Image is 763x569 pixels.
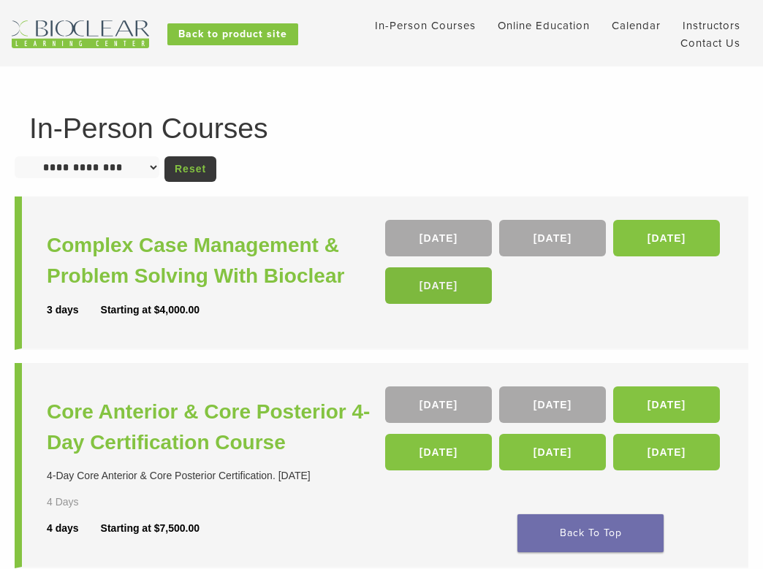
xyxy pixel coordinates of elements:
[385,386,724,478] div: , , , , ,
[385,220,492,256] a: [DATE]
[12,20,149,48] img: Bioclear
[499,434,606,470] a: [DATE]
[498,19,590,32] a: Online Education
[47,494,97,510] div: 4 Days
[167,23,298,45] a: Back to product site
[499,220,606,256] a: [DATE]
[164,156,216,182] a: Reset
[47,397,385,458] a: Core Anterior & Core Posterior 4-Day Certification Course
[101,302,200,318] div: Starting at $4,000.00
[385,267,492,304] a: [DATE]
[385,220,724,311] div: , , ,
[385,434,492,470] a: [DATE]
[613,386,720,423] a: [DATE]
[29,114,734,142] h1: In-Person Courses
[385,386,492,423] a: [DATE]
[613,434,720,470] a: [DATE]
[47,521,101,536] div: 4 days
[375,19,476,32] a: In-Person Courses
[517,514,664,552] a: Back To Top
[101,521,200,536] div: Starting at $7,500.00
[47,302,101,318] div: 3 days
[47,230,385,291] a: Complex Case Management & Problem Solving With Bioclear
[499,386,606,423] a: [DATE]
[612,19,661,32] a: Calendar
[680,37,740,50] a: Contact Us
[47,468,385,484] div: 4-Day Core Anterior & Core Posterior Certification. [DATE]
[613,220,720,256] a: [DATE]
[683,19,740,32] a: Instructors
